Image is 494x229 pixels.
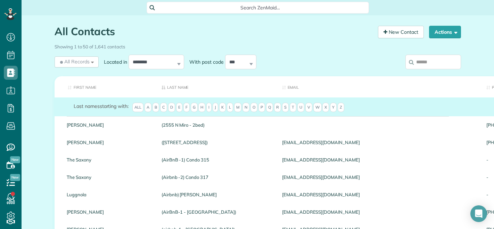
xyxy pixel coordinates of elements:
span: X [322,103,329,112]
a: (AirBnB-1 - [GEOGRAPHIC_DATA]) [162,210,272,214]
span: F [183,103,190,112]
span: U [297,103,304,112]
span: I [206,103,212,112]
div: [EMAIL_ADDRESS][DOMAIN_NAME] [277,134,481,151]
span: Last names [74,103,100,109]
span: New [10,174,20,181]
th: First Name: activate to sort column ascending [55,76,156,97]
span: All [132,103,143,112]
span: O [250,103,257,112]
div: [EMAIL_ADDRESS][DOMAIN_NAME] [277,186,481,203]
label: starting with: [74,103,129,110]
a: (Airbnb -2) Condo 317 [162,175,272,180]
span: A [145,103,151,112]
span: E [176,103,182,112]
span: D [168,103,175,112]
a: (AirBnB -1) Condo 315 [162,157,272,162]
span: M [234,103,241,112]
span: T [290,103,296,112]
span: Y [330,103,337,112]
span: C [160,103,167,112]
label: With post code [184,58,225,65]
a: New Contact [378,26,424,38]
span: R [274,103,281,112]
a: [PERSON_NAME] [67,210,151,214]
a: ([STREET_ADDRESS]) [162,140,272,145]
a: Luggnola [67,192,151,197]
button: Actions [429,26,461,38]
div: [EMAIL_ADDRESS][DOMAIN_NAME] [277,151,481,168]
label: Located in [99,58,129,65]
div: Showing 1 to 50 of 1,641 contacts [55,41,461,50]
span: W [313,103,322,112]
div: Open Intercom Messenger [470,205,487,222]
th: Email: activate to sort column ascending [277,76,481,97]
span: H [198,103,205,112]
span: B [153,103,159,112]
a: The Saxony [67,157,151,162]
span: N [242,103,249,112]
a: [PERSON_NAME] [67,140,151,145]
div: [EMAIL_ADDRESS][DOMAIN_NAME] [277,203,481,221]
span: J [213,103,218,112]
a: The Saxony [67,175,151,180]
span: G [191,103,198,112]
span: Q [266,103,273,112]
a: (2555 N Miro - 2bed) [162,123,272,127]
span: V [305,103,312,112]
div: [EMAIL_ADDRESS][DOMAIN_NAME] [277,168,481,186]
span: All Records [59,58,90,65]
th: Last Name: activate to sort column descending [156,76,277,97]
span: S [282,103,289,112]
a: (Airbnb) [PERSON_NAME] [162,192,272,197]
h1: All Contacts [55,26,373,37]
a: [PERSON_NAME] [67,123,151,127]
span: P [258,103,265,112]
span: L [227,103,233,112]
span: K [219,103,226,112]
span: Z [338,103,344,112]
span: New [10,156,20,163]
